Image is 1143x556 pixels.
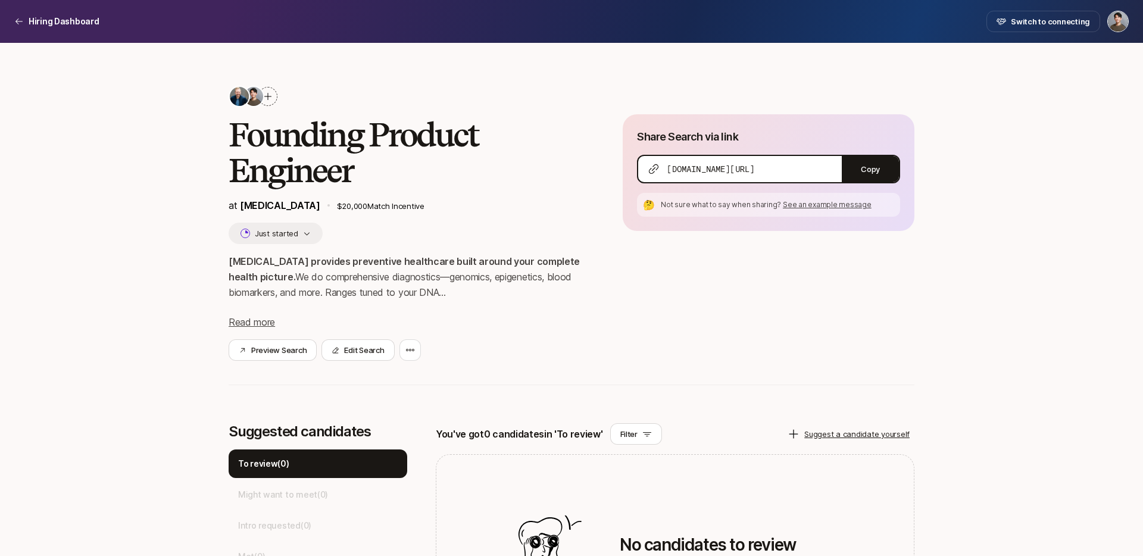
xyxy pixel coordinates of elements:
[229,255,582,283] strong: [MEDICAL_DATA] provides preventive healthcare built around your complete health picture.
[986,11,1100,32] button: Switch to connecting
[337,200,585,212] p: $20,000 Match Incentive
[229,198,320,213] p: at
[230,87,249,106] img: ACg8ocLS2l1zMprXYdipp7mfi5ZAPgYYEnnfB-SEFN0Ix-QHc6UIcGI=s160-c
[238,488,328,502] p: Might want to meet ( 0 )
[1011,15,1090,27] span: Switch to connecting
[229,423,407,440] p: Suggested candidates
[661,199,895,210] p: Not sure what to say when sharing?
[29,14,99,29] p: Hiring Dashboard
[637,129,738,145] p: Share Search via link
[321,339,394,361] button: Edit Search
[1107,11,1129,32] button: David Deng
[620,535,834,554] p: No candidates to review
[610,423,662,445] button: Filter
[804,428,910,440] p: Suggest a candidate yourself
[229,254,585,300] p: We do comprehensive diagnostics—genomics, epigenetics, blood biomarkers, and more. Ranges tuned t...
[238,457,289,471] p: To review ( 0 )
[667,163,754,175] span: [DOMAIN_NAME][URL]
[244,87,263,106] img: ACg8ocLBQzhvHPWkBiAPnRlRV1m5rfT8VCpvLNjRCKnQzlOx1sWIVRQ=s160-c
[238,518,311,533] p: Intro requested ( 0 )
[240,199,320,211] span: [MEDICAL_DATA]
[436,426,603,442] p: You've got 0 candidates in 'To review'
[1108,11,1128,32] img: David Deng
[842,156,899,182] button: Copy
[229,316,275,328] span: Read more
[783,200,872,209] span: See an example message
[229,339,317,361] button: Preview Search
[642,198,656,212] div: 🤔
[229,117,585,188] h2: Founding Product Engineer
[229,223,323,244] button: Just started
